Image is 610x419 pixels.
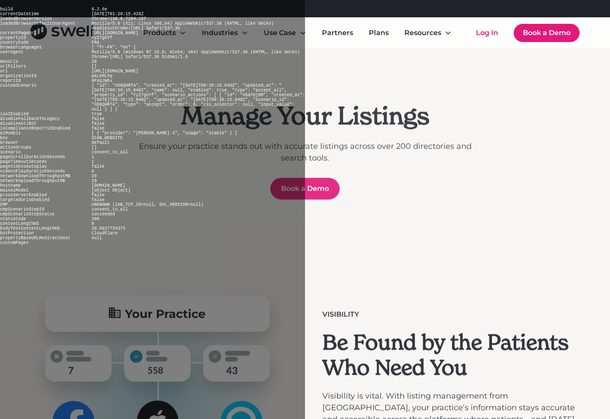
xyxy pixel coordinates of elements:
[92,121,105,126] pre: false
[92,59,97,64] pre: 20
[92,45,136,50] pre: [ "fr-FR", "en" ]
[92,179,97,183] pre: 10
[92,36,112,40] pre: YyZ7gUYf
[92,74,112,78] pre: pKLDHLhq
[270,178,340,200] a: Book a Demo
[92,83,305,112] pre: { "id": "nD8QHRTA", "created_at": "[DATE]T09:36:15.040Z", "updated_at": "[DATE]T09:36:15.040Z", "...
[92,159,94,164] pre: 1
[322,309,359,320] div: Visibility
[92,131,237,136] pre: [ { "provider": "[PERSON_NAME]-3", "usage": "stable" } ]
[92,40,99,45] pre: FRA
[92,212,115,217] pre: succeeded
[92,145,97,150] pre: []
[92,202,203,207] pre: UNKNOWN (IAB_TCF_ID=null, GVL_VERSION=null)
[92,16,146,21] pre: Chrome/138.0.7204.157
[404,28,441,38] div: Resources
[92,126,105,131] pre: false
[92,69,138,74] pre: [URL][DOMAIN_NAME]
[92,207,128,212] pre: consent_to_all
[92,188,131,193] pre: [object Object]
[315,24,360,42] a: Partners
[92,217,99,221] pre: 200
[92,155,94,159] pre: 1
[92,31,138,36] pre: [URL][DOMAIN_NAME]
[92,50,300,59] pre: Mozilla/5.0 (Windows NT 10.0; Win64; x64) AppleWebKit/537.36 (KHTML, like Gecko) Chrome/[URL] Saf...
[138,141,472,164] p: Ensure your practice stands out with accurate listings across over 200 directories and search tools.
[92,21,274,31] pre: Mozilla/5.0 (X11; Linux x86_64) AppleWebKit/537.36 (KHTML, like Gecko) HeadlessChrome/[URL] Safar...
[92,136,123,140] pre: SCAN_WEBSITE
[397,24,459,42] div: Resources
[92,236,102,240] pre: null
[92,150,128,155] pre: consent_to_all
[92,231,118,236] pre: CloudFlare
[138,101,472,130] h1: Manage Your Listings
[92,64,97,69] pre: []
[92,117,105,121] pre: false
[92,164,105,169] pre: false
[92,221,94,226] pre: 0
[92,169,94,174] pre: 0
[467,24,507,42] a: Log In
[92,183,125,188] pre: [DOMAIN_NAME]
[322,330,583,380] h2: Be Found by the Patients Who Need You
[514,24,580,42] a: Book a Demo
[92,193,105,198] pre: false
[92,198,105,202] pre: false
[92,12,144,16] pre: [DATE]T01:20:15.428Z
[92,112,102,117] pre: true
[92,174,97,179] pre: 20
[92,226,125,231] pre: 20.5927734375
[92,7,107,12] pre: 8.2.6e
[92,140,110,145] pre: default
[92,78,112,83] pre: mFXqJWEx
[362,24,396,42] a: Plans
